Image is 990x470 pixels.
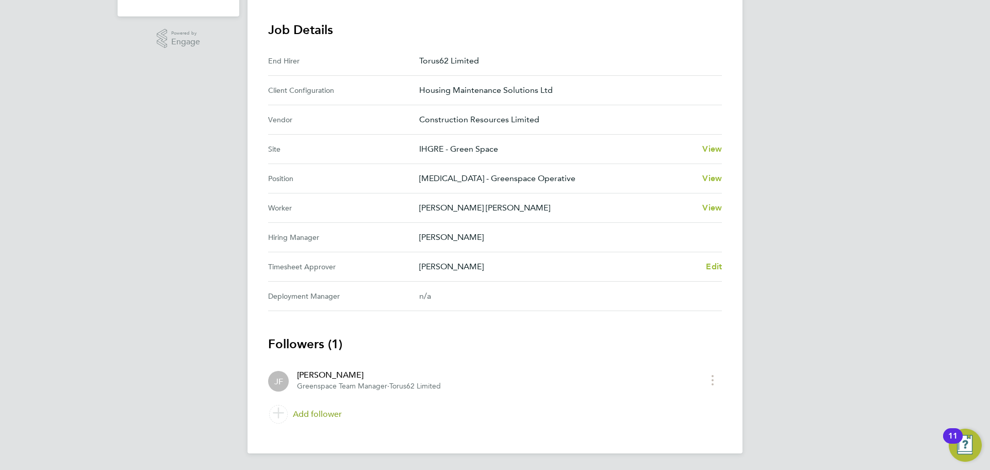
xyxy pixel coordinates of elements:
span: Engage [171,38,200,46]
div: James Fuller [268,371,289,392]
div: Deployment Manager [268,290,419,302]
div: Site [268,143,419,155]
a: View [702,202,722,214]
span: View [702,144,722,154]
div: Position [268,172,419,185]
span: · [387,382,389,391]
span: View [702,173,722,183]
span: Edit [706,262,722,271]
div: [PERSON_NAME] [297,369,441,381]
p: [PERSON_NAME] [419,231,714,244]
a: Edit [706,261,722,273]
div: End Hirer [268,55,419,67]
h3: Followers (1) [268,336,722,352]
div: Worker [268,202,419,214]
p: Housing Maintenance Solutions Ltd [419,84,714,96]
h3: Job Details [268,22,722,38]
div: n/a [419,290,705,302]
p: [PERSON_NAME] [PERSON_NAME] [419,202,694,214]
p: IHGRE - Green Space [419,143,694,155]
span: Powered by [171,29,200,38]
a: Powered byEngage [157,29,201,48]
span: Torus62 Limited [389,382,441,391]
a: View [702,172,722,185]
span: Greenspace Team Manager [297,382,387,391]
a: View [702,143,722,155]
span: JF [274,376,283,387]
button: Open Resource Center, 11 new notifications [949,429,982,462]
a: Add follower [268,400,722,429]
div: 11 [948,436,958,449]
button: timesheet menu [703,372,722,388]
div: Hiring Manager [268,231,419,244]
p: [MEDICAL_DATA] - Greenspace Operative [419,172,694,185]
p: Construction Resources Limited [419,114,714,126]
div: Client Configuration [268,84,419,96]
p: [PERSON_NAME] [419,261,698,273]
div: Vendor [268,114,419,126]
span: View [702,203,722,213]
p: Torus62 Limited [419,55,714,67]
div: Timesheet Approver [268,261,419,273]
